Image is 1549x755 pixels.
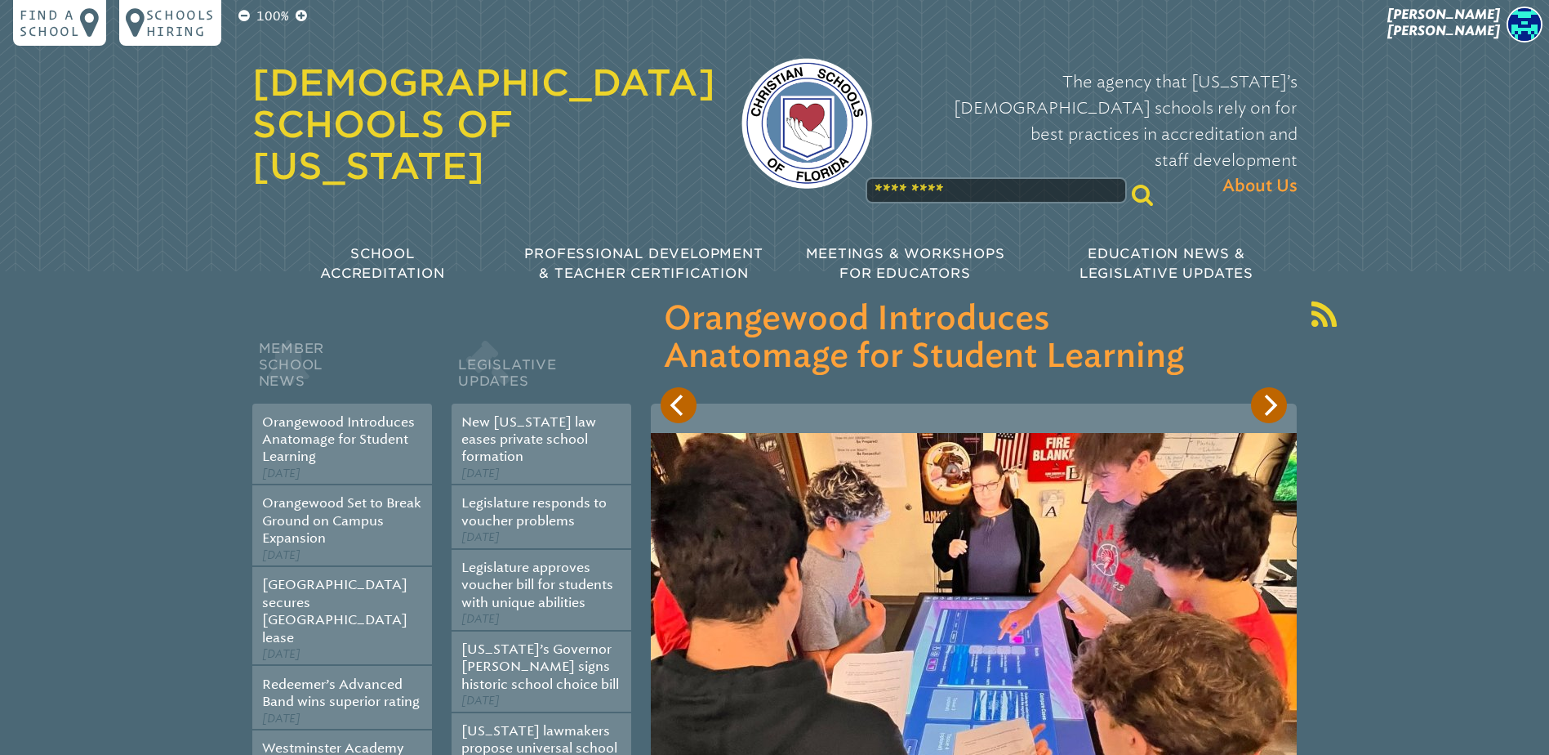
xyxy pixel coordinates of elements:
span: School Accreditation [320,246,444,281]
span: [DATE] [461,612,500,626]
img: 65da76292fbb2b6272090aee7ede8c96 [1507,7,1542,42]
span: Professional Development & Teacher Certification [524,246,763,281]
img: csf-logo-web-colors.png [741,58,872,189]
span: [DATE] [461,467,500,480]
span: Meetings & Workshops for Educators [806,246,1005,281]
h2: Member School News [252,337,432,404]
a: Orangewood Set to Break Ground on Campus Expansion [262,495,421,546]
a: [GEOGRAPHIC_DATA] secures [GEOGRAPHIC_DATA] lease [262,577,407,645]
span: [DATE] [262,548,300,562]
a: Legislature approves voucher bill for students with unique abilities [461,560,613,610]
span: [DATE] [461,530,500,544]
span: [DATE] [262,467,300,480]
p: The agency that [US_STATE]’s [DEMOGRAPHIC_DATA] schools rely on for best practices in accreditati... [898,69,1298,199]
span: About Us [1222,173,1298,199]
p: Schools Hiring [146,7,215,39]
a: New [US_STATE] law eases private school formation [461,414,596,465]
p: 100% [253,7,292,26]
a: Orangewood Introduces Anatomage for Student Learning [262,414,415,465]
span: [DATE] [461,694,500,708]
h3: Orangewood Introduces Anatomage for Student Learning [664,301,1284,376]
span: [PERSON_NAME] [PERSON_NAME] [1387,7,1500,38]
span: Education News & Legislative Updates [1079,246,1253,281]
span: [DATE] [262,712,300,726]
p: Find a school [20,7,80,39]
button: Next [1251,387,1287,423]
a: [DEMOGRAPHIC_DATA] Schools of [US_STATE] [252,61,715,187]
a: Redeemer’s Advanced Band wins superior rating [262,677,420,709]
h2: Legislative Updates [452,337,631,404]
span: [DATE] [262,647,300,661]
button: Previous [661,387,697,423]
a: [US_STATE]’s Governor [PERSON_NAME] signs historic school choice bill [461,641,619,692]
a: Legislature responds to voucher problems [461,495,607,528]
